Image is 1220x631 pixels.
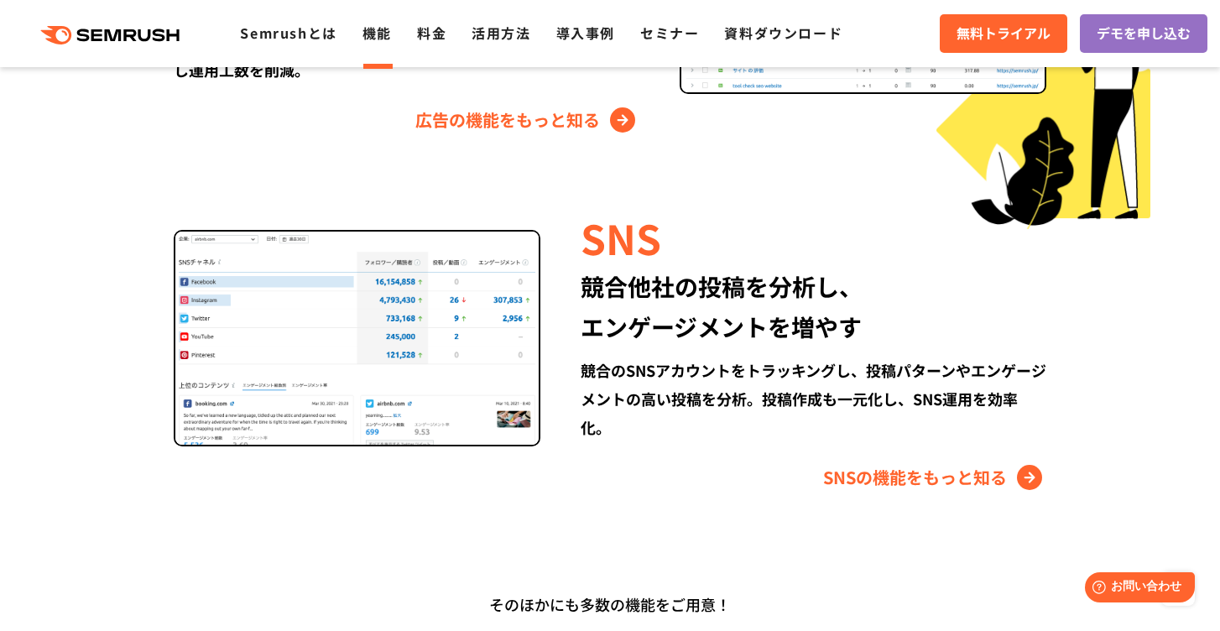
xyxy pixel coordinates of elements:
[957,23,1051,44] span: 無料トライアル
[362,23,392,43] a: 機能
[640,23,699,43] a: セミナー
[724,23,842,43] a: 資料ダウンロード
[581,356,1046,441] div: 競合のSNSアカウントをトラッキングし、投稿パターンやエンゲージメントの高い投稿を分析。投稿作成も一元化し、SNS運用を効率化。
[556,23,615,43] a: 導入事例
[823,464,1046,491] a: SNSの機能をもっと知る
[581,266,1046,347] div: 競合他社の投稿を分析し、 エンゲージメントを増やす
[128,589,1092,620] div: そのほかにも多数の機能をご用意！
[581,209,1046,266] div: SNS
[1071,566,1202,613] iframe: Help widget launcher
[1097,23,1191,44] span: デモを申し込む
[940,14,1067,53] a: 無料トライアル
[240,23,336,43] a: Semrushとは
[417,23,446,43] a: 料金
[472,23,530,43] a: 活用方法
[415,107,639,133] a: 広告の機能をもっと知る
[1080,14,1207,53] a: デモを申し込む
